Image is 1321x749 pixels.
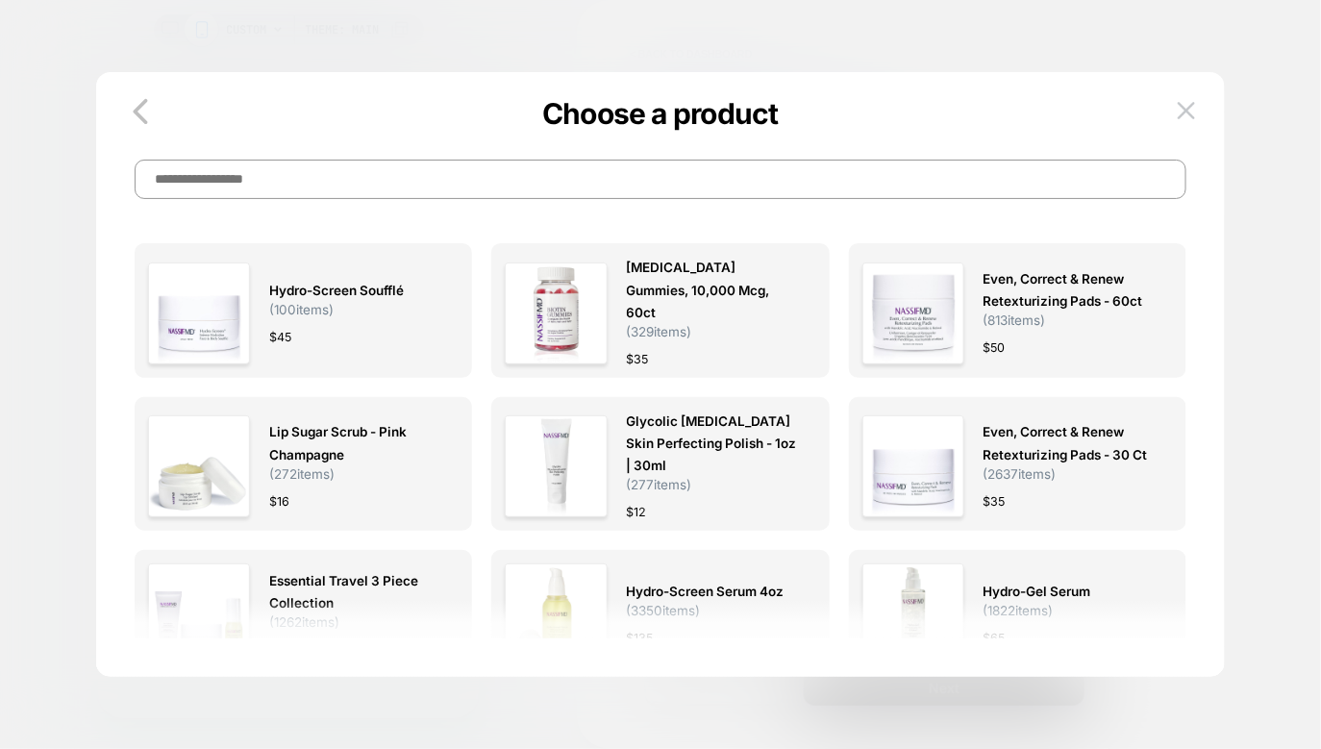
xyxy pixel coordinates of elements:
[627,502,647,522] span: $ 12
[627,628,654,648] span: $ 135
[627,477,692,492] span: ( 277 items)
[862,262,964,364] img: even-correct-renew-retexturizing-treatment-pads-543719.jpg
[627,349,649,369] span: $ 35
[984,466,1057,482] span: ( 2637 items)
[627,581,785,603] span: Hydro-Screen Serum 4oz
[984,268,1154,312] span: Even, Correct & Renew Retexturizing Pads - 60ct
[862,563,964,665] img: hydro-gel-serum-585951.jpg
[984,337,1006,358] span: $ 50
[984,628,1006,648] span: $ 65
[627,411,797,477] span: Glycolic [MEDICAL_DATA] Skin Perfecting Polish - 1oz | 30ml
[627,324,692,339] span: ( 329 items)
[627,257,797,323] span: [MEDICAL_DATA] Gummies, 10,000 mcg, 60ct
[984,491,1006,512] span: $ 35
[984,312,1046,328] span: ( 813 items)
[96,96,1225,131] p: Choose a product
[984,603,1054,618] span: ( 1822 items)
[984,421,1154,465] span: Even, Correct & Renew Retexturizing Pads - 30 Ct
[627,603,701,618] span: ( 3350 items)
[984,581,1091,603] span: Hydro-Gel Serum
[862,415,964,517] img: even-correct-renew-retexturizing-treatment-pads-30-count-830547.jpg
